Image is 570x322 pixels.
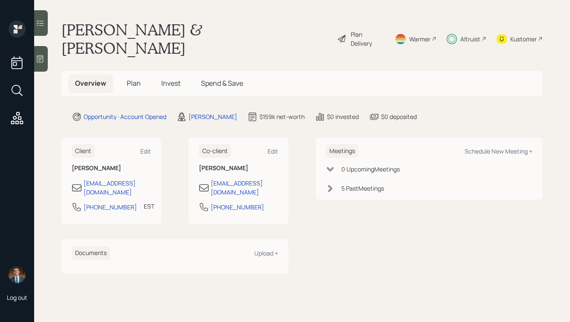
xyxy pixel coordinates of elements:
div: Log out [7,293,27,302]
h1: [PERSON_NAME] & [PERSON_NAME] [61,20,330,57]
div: [PHONE_NUMBER] [84,203,137,212]
div: EST [144,202,154,211]
div: [EMAIL_ADDRESS][DOMAIN_NAME] [211,179,278,197]
div: Warmer [409,35,430,44]
div: Altruist [460,35,480,44]
h6: Co-client [199,144,231,158]
h6: [PERSON_NAME] [72,165,151,172]
div: Kustomer [510,35,537,44]
h6: Meetings [326,144,358,158]
div: Opportunity · Account Opened [84,112,166,121]
div: $0 invested [327,112,359,121]
img: hunter_neumayer.jpg [9,266,26,283]
span: Spend & Save [201,78,243,88]
div: Edit [140,147,151,155]
span: Overview [75,78,106,88]
div: 0 Upcoming Meeting s [341,165,400,174]
span: Invest [161,78,180,88]
h6: Client [72,144,95,158]
div: Upload + [254,249,278,257]
div: Edit [268,147,278,155]
div: Plan Delivery [351,30,384,48]
h6: Documents [72,246,110,260]
div: $159k net-worth [259,112,305,121]
div: [PHONE_NUMBER] [211,203,264,212]
span: Plan [127,78,141,88]
div: [PERSON_NAME] [189,112,237,121]
div: Schedule New Meeting + [465,147,532,155]
h6: [PERSON_NAME] [199,165,278,172]
div: $0 deposited [381,112,417,121]
div: 5 Past Meeting s [341,184,384,193]
div: [EMAIL_ADDRESS][DOMAIN_NAME] [84,179,151,197]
